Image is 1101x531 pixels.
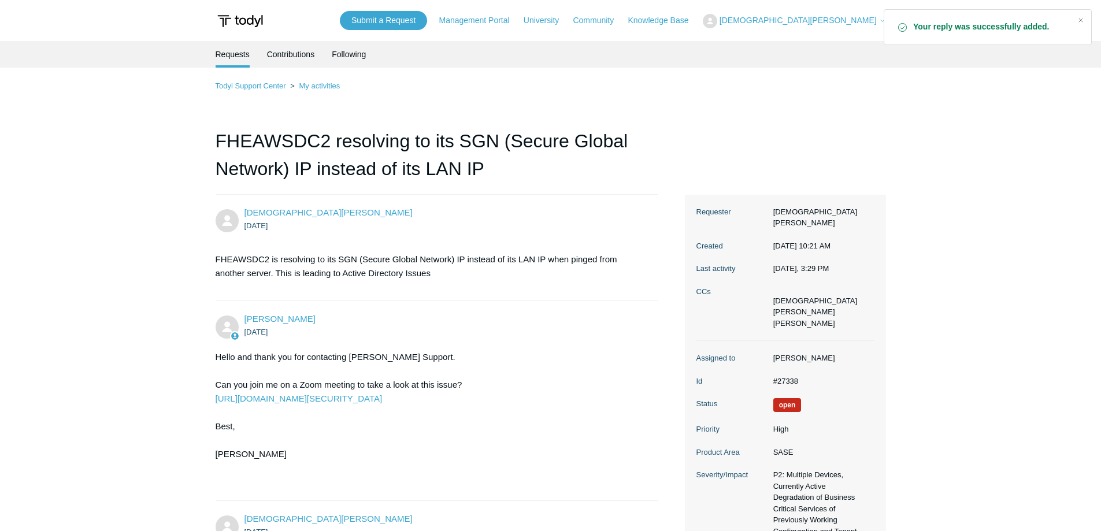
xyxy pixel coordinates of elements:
span: [DEMOGRAPHIC_DATA][PERSON_NAME] [720,16,877,25]
a: My activities [299,81,340,90]
dd: [DEMOGRAPHIC_DATA][PERSON_NAME] [768,206,874,229]
li: Christos Kusmich [773,295,869,318]
a: Following [332,41,366,68]
button: [DEMOGRAPHIC_DATA][PERSON_NAME] [703,14,886,28]
li: My activities [288,81,340,90]
dt: Requester [696,206,768,218]
a: Contributions [267,41,315,68]
span: Christos Kusmich [244,514,413,523]
dt: Id [696,376,768,387]
img: Todyl Support Center Help Center home page [216,10,265,32]
a: [PERSON_NAME] [244,314,316,324]
dd: High [768,424,874,435]
a: Community [573,14,625,27]
a: [DEMOGRAPHIC_DATA][PERSON_NAME] [244,207,413,217]
div: Close [1073,12,1089,28]
p: FHEAWSDC2 is resolving to its SGN (Secure Global Network) IP instead of its LAN IP when pinged fr... [216,252,647,280]
a: Knowledge Base [628,14,700,27]
dt: CCs [696,286,768,298]
dt: Status [696,398,768,410]
dt: Severity/Impact [696,469,768,481]
a: [URL][DOMAIN_NAME][SECURITY_DATA] [216,393,383,403]
li: Todyl Support Center [216,81,288,90]
time: 08/12/2025, 10:21 [244,221,268,230]
strong: Your reply was successfully added. [913,21,1068,33]
li: Requests [216,41,250,68]
dd: SASE [768,447,874,458]
dd: #27338 [768,376,874,387]
h1: FHEAWSDC2 resolving to its SGN (Secure Global Network) IP instead of its LAN IP [216,127,658,195]
a: Submit a Request [340,11,427,30]
span: Christos Kusmich [244,207,413,217]
time: 08/21/2025, 15:29 [773,264,829,273]
a: Management Portal [439,14,521,27]
span: We are working on a response for you [773,398,802,412]
a: University [524,14,570,27]
dt: Created [696,240,768,252]
dt: Product Area [696,447,768,458]
dd: [PERSON_NAME] [768,352,874,364]
a: [DEMOGRAPHIC_DATA][PERSON_NAME] [244,514,413,523]
dt: Priority [696,424,768,435]
a: Todyl Support Center [216,81,286,90]
span: Kris Haire [244,314,316,324]
time: 08/12/2025, 10:21 [773,242,831,250]
dt: Last activity [696,263,768,274]
li: Andrew Overton [773,318,869,329]
div: Hello and thank you for contacting [PERSON_NAME] Support. Can you join me on a Zoom meeting to ta... [216,350,647,489]
time: 08/12/2025, 10:42 [244,328,268,336]
dt: Assigned to [696,352,768,364]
